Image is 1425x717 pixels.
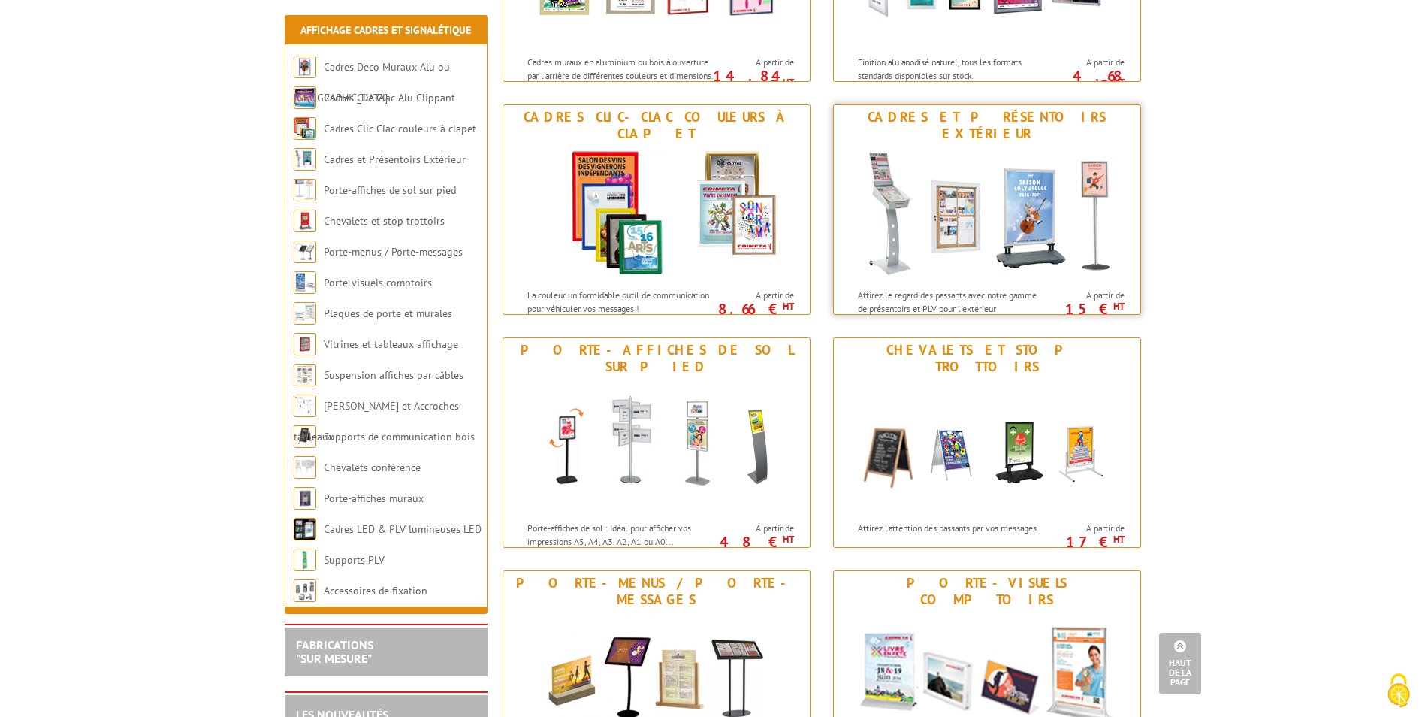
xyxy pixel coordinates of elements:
a: Cadres Clic-Clac couleurs à clapet Cadres Clic-Clac couleurs à clapet La couleur un formidable ou... [503,104,811,315]
img: Cadres et Présentoirs Extérieur [848,146,1126,281]
div: Porte-affiches de sol sur pied [507,342,806,375]
div: Porte-menus / Porte-messages [507,575,806,608]
img: Cadres Deco Muraux Alu ou Bois [294,56,316,78]
img: Cadres LED & PLV lumineuses LED [294,518,316,540]
img: Chevalets et stop trottoirs [848,379,1126,514]
a: Haut de la page [1159,633,1201,694]
a: Affichage Cadres et Signalétique [300,23,471,37]
a: Porte-affiches de sol sur pied [324,183,456,197]
sup: HT [1113,300,1125,313]
a: Porte-affiches muraux [324,492,424,505]
a: Cadres Clic-Clac couleurs à clapet [324,122,476,135]
img: Cimaises et Accroches tableaux [294,395,316,417]
div: Chevalets et stop trottoirs [838,342,1137,375]
img: Cookies (fenêtre modale) [1380,672,1417,709]
span: A partir de [1048,522,1125,534]
a: Supports PLV [324,553,385,567]
a: Suspension affiches par câbles [324,368,463,382]
p: 8.66 € [710,304,794,313]
a: Cadres Deco Muraux Alu ou [GEOGRAPHIC_DATA] [294,60,450,104]
img: Porte-affiches de sol sur pied [518,379,796,514]
p: 4.68 € [1040,71,1125,89]
a: Supports de communication bois [324,430,475,443]
p: 17 € [1040,537,1125,546]
span: A partir de [717,522,794,534]
p: La couleur un formidable outil de communication pour véhiculer vos messages ! [527,289,714,314]
img: Vitrines et tableaux affichage [294,333,316,355]
img: Cadres et Présentoirs Extérieur [294,148,316,171]
p: Attirez le regard des passants avec notre gamme de présentoirs et PLV pour l'extérieur [858,289,1044,314]
a: Chevalets conférence [324,461,421,474]
sup: HT [783,76,794,89]
a: FABRICATIONS"Sur Mesure" [296,637,373,666]
img: Porte-menus / Porte-messages [294,241,316,263]
div: Cadres Clic-Clac couleurs à clapet [507,109,806,142]
p: 15 € [1040,304,1125,313]
img: Porte-affiches muraux [294,487,316,510]
img: Porte-visuels comptoirs [294,271,316,294]
img: Chevalets et stop trottoirs [294,210,316,232]
a: Plaques de porte et murales [324,307,452,320]
a: Cadres LED & PLV lumineuses LED [324,522,482,536]
img: Suspension affiches par câbles [294,364,316,386]
a: [PERSON_NAME] et Accroches tableaux [294,399,459,443]
a: Cadres et Présentoirs Extérieur [324,153,466,166]
img: Porte-affiches de sol sur pied [294,179,316,201]
span: A partir de [717,289,794,301]
a: Cadres Clic-Clac Alu Clippant [324,91,455,104]
a: Chevalets et stop trottoirs Chevalets et stop trottoirs Attirez l’attention des passants par vos ... [833,337,1141,548]
button: Cookies (fenêtre modale) [1372,666,1425,717]
div: Cadres et Présentoirs Extérieur [838,109,1137,142]
a: Porte-menus / Porte-messages [324,245,463,259]
p: Cadres muraux en aluminium ou bois à ouverture par l'arrière de différentes couleurs et dimension... [527,56,714,107]
img: Cadres Clic-Clac couleurs à clapet [518,146,796,281]
p: Finition alu anodisé naturel, tous les formats standards disponibles sur stock. [858,56,1044,81]
span: A partir de [1048,56,1125,68]
p: Porte-affiches de sol : Idéal pour afficher vos impressions A5, A4, A3, A2, A1 ou A0... [527,522,714,547]
sup: HT [1113,533,1125,546]
span: A partir de [717,56,794,68]
sup: HT [1113,76,1125,89]
a: Vitrines et tableaux affichage [324,337,458,351]
img: Accessoires de fixation [294,579,316,602]
p: Attirez l’attention des passants par vos messages [858,522,1044,534]
a: Chevalets et stop trottoirs [324,214,445,228]
span: A partir de [1048,289,1125,301]
div: Porte-visuels comptoirs [838,575,1137,608]
img: Chevalets conférence [294,456,316,479]
img: Supports PLV [294,549,316,571]
a: Porte-affiches de sol sur pied Porte-affiches de sol sur pied Porte-affiches de sol : Idéal pour ... [503,337,811,548]
sup: HT [783,533,794,546]
a: Accessoires de fixation [324,584,427,597]
img: Cadres Clic-Clac couleurs à clapet [294,117,316,140]
p: 14.84 € [710,71,794,89]
a: Porte-visuels comptoirs [324,276,432,289]
p: 48 € [710,537,794,546]
a: Cadres et Présentoirs Extérieur Cadres et Présentoirs Extérieur Attirez le regard des passants av... [833,104,1141,315]
sup: HT [783,300,794,313]
img: Plaques de porte et murales [294,302,316,325]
